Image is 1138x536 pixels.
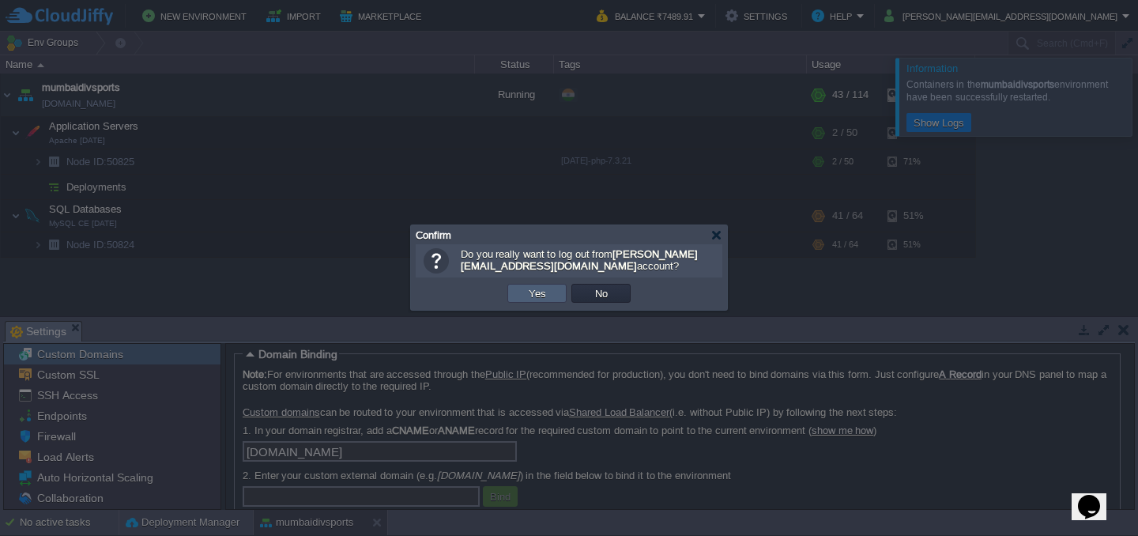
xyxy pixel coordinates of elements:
[1072,473,1122,520] iframe: chat widget
[416,229,451,241] span: Confirm
[524,286,551,300] button: Yes
[590,286,612,300] button: No
[461,248,698,272] span: Do you really want to log out from account?
[461,248,698,272] b: [PERSON_NAME][EMAIL_ADDRESS][DOMAIN_NAME]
